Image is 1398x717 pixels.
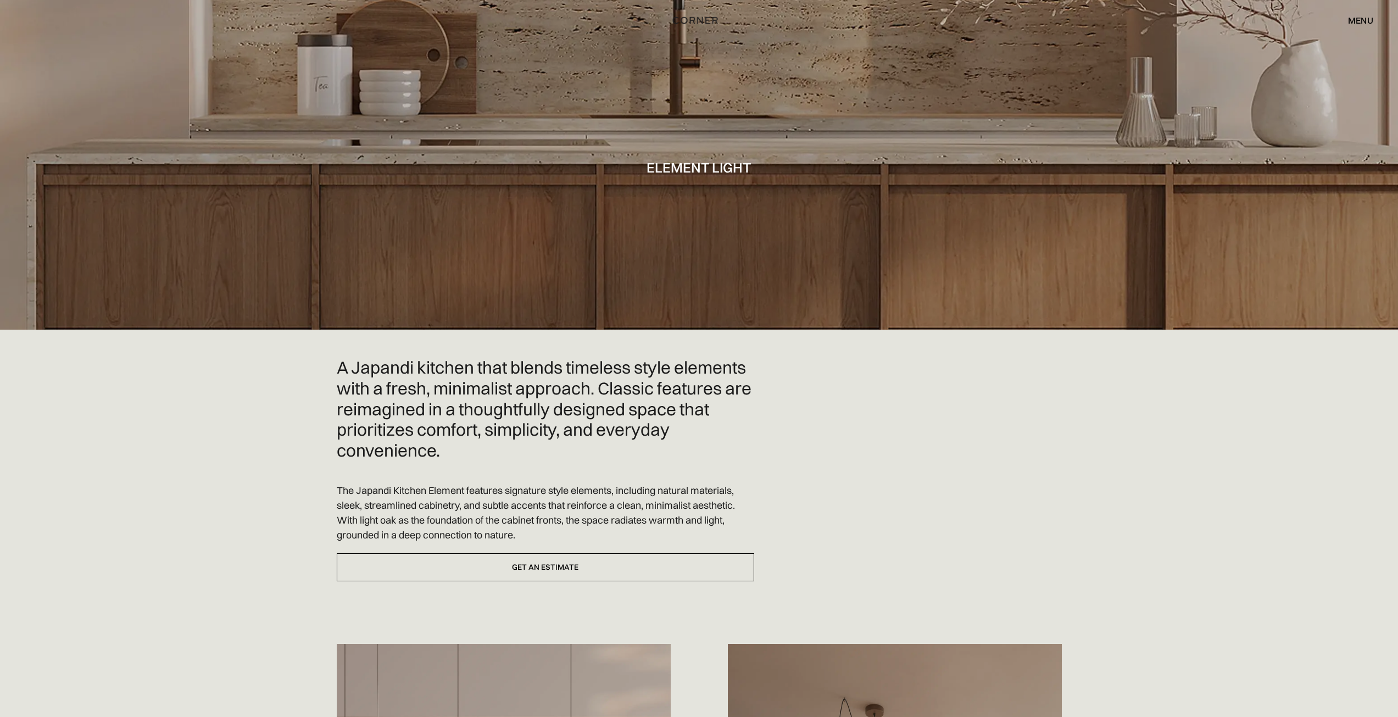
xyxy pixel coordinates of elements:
[647,160,751,175] h1: Element Light
[1337,11,1373,30] div: menu
[645,13,753,27] a: home
[1348,16,1373,25] div: menu
[337,553,754,581] a: Get an estimate
[337,357,754,461] h2: A Japandi kitchen that blends timeless style elements with a fresh, minimalist approach. Classic ...
[337,483,754,542] p: The Japandi Kitchen Element features signature style elements, including natural materials, sleek...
